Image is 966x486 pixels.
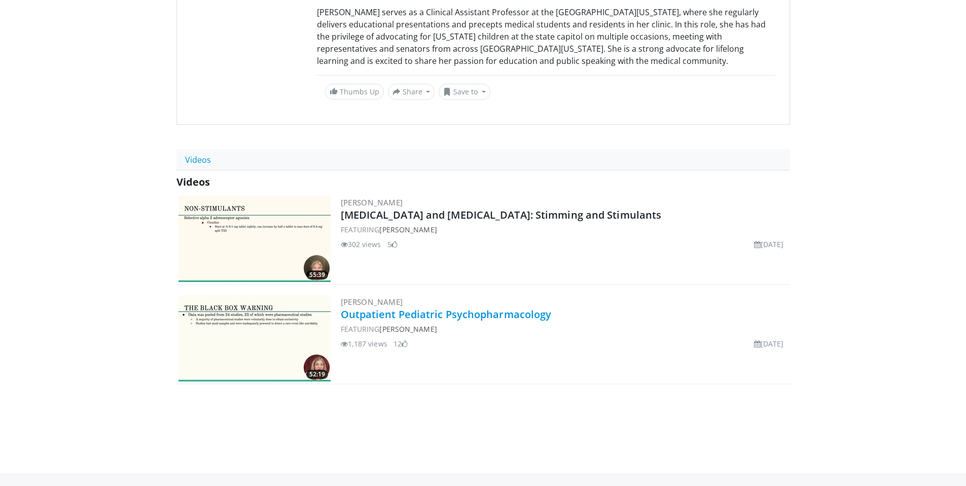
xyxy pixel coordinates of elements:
[306,270,328,280] span: 55:39
[754,239,784,250] li: [DATE]
[306,370,328,379] span: 52:19
[341,239,381,250] li: 302 views
[178,196,331,282] a: 55:39
[176,149,220,170] a: Videos
[341,297,403,307] a: [PERSON_NAME]
[341,197,403,207] a: [PERSON_NAME]
[439,84,490,100] button: Save to
[317,6,775,67] p: [PERSON_NAME] serves as a Clinical Assistant Professor at the [GEOGRAPHIC_DATA][US_STATE], where ...
[341,324,788,334] div: FEATURING
[387,239,398,250] li: 5
[178,295,331,381] a: 52:19
[393,338,408,349] li: 12
[754,338,784,349] li: [DATE]
[325,84,384,99] a: Thumbs Up
[341,338,387,349] li: 1,187 views
[178,196,331,282] img: d36e463e-79e1-402d-9e36-b355bbb887a9.300x170_q85_crop-smart_upscale.jpg
[176,175,210,189] span: Videos
[341,208,662,222] a: [MEDICAL_DATA] and [MEDICAL_DATA]: Stimming and Stimulants
[379,225,437,234] a: [PERSON_NAME]
[341,307,552,321] a: Outpatient Pediatric Psychopharmacology
[379,324,437,334] a: [PERSON_NAME]
[178,295,331,381] img: 72071773-c65f-4b36-a5af-097b4bc3206a.300x170_q85_crop-smart_upscale.jpg
[341,224,788,235] div: FEATURING
[388,84,435,100] button: Share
